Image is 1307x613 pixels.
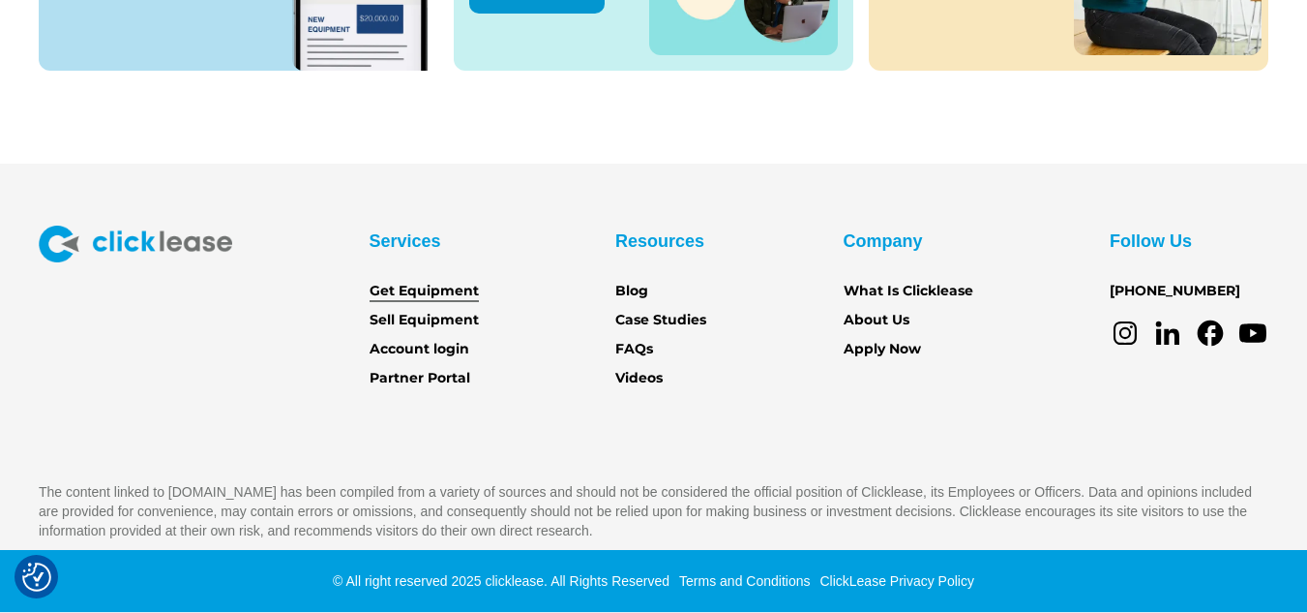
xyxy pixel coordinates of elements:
[844,226,923,257] div: Company
[1110,226,1192,257] div: Follow Us
[370,226,441,257] div: Services
[1110,281,1240,302] a: [PHONE_NUMBER]
[844,339,921,360] a: Apply Now
[370,368,470,389] a: Partner Portal
[39,226,232,262] img: Clicklease logo
[370,281,479,302] a: Get Equipment
[615,310,706,331] a: Case Studies
[615,281,648,302] a: Blog
[333,571,669,591] div: © All right reserved 2025 clicklease. All Rights Reserved
[370,310,479,331] a: Sell Equipment
[844,310,909,331] a: About Us
[39,482,1268,540] p: The content linked to [DOMAIN_NAME] has been compiled from a variety of sources and should not be...
[22,563,51,592] button: Consent Preferences
[22,563,51,592] img: Revisit consent button
[844,281,973,302] a: What Is Clicklease
[615,368,663,389] a: Videos
[370,339,469,360] a: Account login
[615,226,704,257] div: Resources
[674,573,810,589] a: Terms and Conditions
[615,339,653,360] a: FAQs
[815,573,974,589] a: ClickLease Privacy Policy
